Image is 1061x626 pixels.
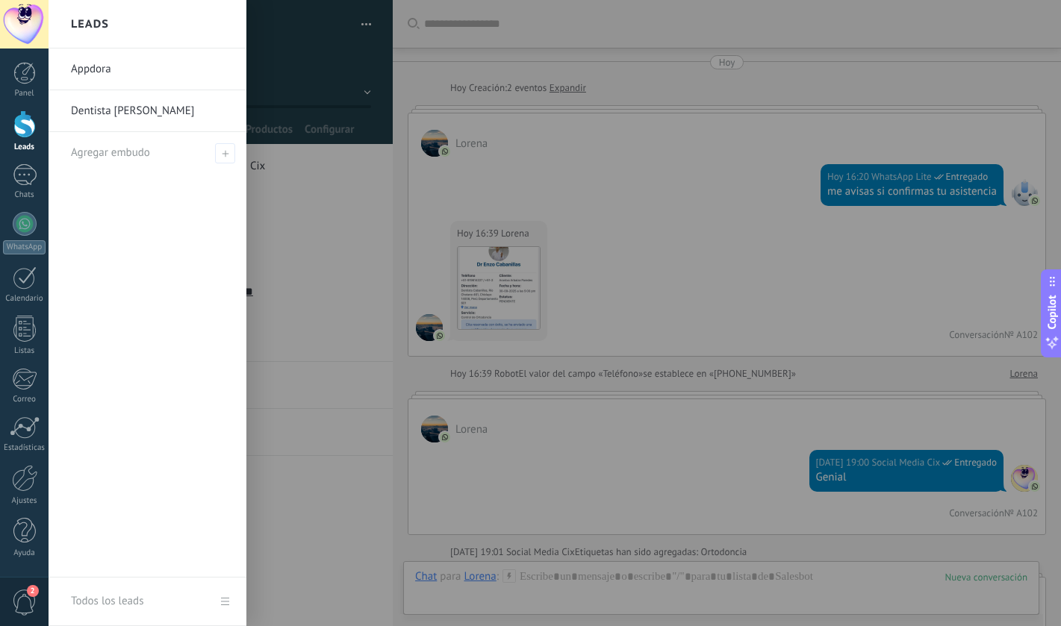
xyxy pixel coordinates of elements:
h2: Leads [71,1,109,48]
span: Copilot [1045,295,1060,329]
span: Agregar embudo [215,143,235,163]
span: Agregar embudo [71,145,150,160]
div: Panel [3,89,46,98]
div: Chats [3,190,46,200]
span: 2 [27,585,39,597]
div: Leads [3,143,46,152]
div: Ayuda [3,548,46,558]
div: Todos los leads [71,580,143,622]
div: Estadísticas [3,443,46,453]
a: Todos los leads [49,578,246,626]
div: Calendario [3,294,46,304]
a: Dentista [PERSON_NAME] [71,90,231,132]
div: Correo [3,395,46,404]
div: Ajustes [3,496,46,506]
div: Listas [3,346,46,356]
a: Appdora [71,48,231,90]
div: WhatsApp [3,240,46,254]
